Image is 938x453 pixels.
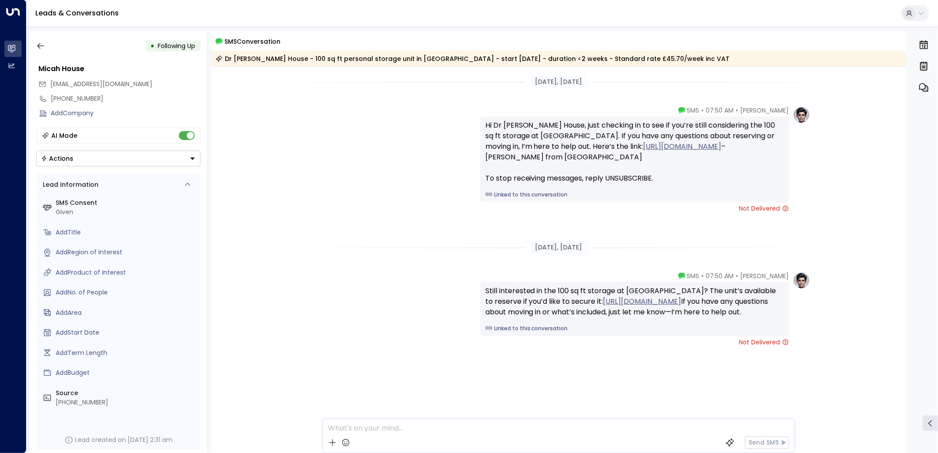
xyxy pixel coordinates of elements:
div: AddTerm Length [56,348,197,358]
div: Button group with a nested menu [36,151,200,166]
a: [URL][DOMAIN_NAME] [603,296,681,307]
div: Lead created on [DATE] 2:31 am [76,435,173,445]
span: • [702,106,704,115]
div: [PHONE_NUMBER] [56,398,197,407]
span: • [702,272,704,280]
span: Not Delivered [739,338,789,347]
div: AddTitle [56,228,197,237]
div: AddProduct of Interest [56,268,197,277]
div: • [151,38,155,54]
span: SMS [687,106,700,115]
span: SMS [687,272,700,280]
img: profile-logo.png [793,106,810,124]
div: Given [56,208,197,217]
span: [PERSON_NAME] [741,106,789,115]
div: Lead Information [40,180,99,189]
a: [URL][DOMAIN_NAME] [643,141,722,152]
span: Not Delivered [739,204,789,213]
span: • [736,272,738,280]
div: Dr [PERSON_NAME] House - 100 sq ft personal storage unit in [GEOGRAPHIC_DATA] - start [DATE] - du... [216,54,730,63]
span: 07:50 AM [706,272,734,280]
span: [PERSON_NAME] [741,272,789,280]
label: SMS Consent [56,198,197,208]
span: SMS Conversation [225,36,281,46]
label: Source [56,389,197,398]
img: profile-logo.png [793,272,810,289]
div: AddNo. of People [56,288,197,297]
div: [DATE], [DATE] [531,75,586,88]
span: 07:50 AM [706,106,734,115]
div: Still interested in the 100 sq ft storage at [GEOGRAPHIC_DATA]? The unit’s available to reserve i... [485,286,784,317]
div: Actions [41,155,74,162]
div: AddCompany [51,109,200,118]
div: AddStart Date [56,328,197,337]
div: AddBudget [56,368,197,377]
span: • [736,106,738,115]
div: [DATE], [DATE] [531,241,586,254]
div: AddRegion of Interest [56,248,197,257]
a: Leads & Conversations [35,8,119,18]
div: Micah House [39,64,200,74]
button: Actions [36,151,200,166]
div: AI Mode [52,131,78,140]
div: AddArea [56,308,197,317]
div: Hi Dr [PERSON_NAME] House, just checking in to see if you’re still considering the 100 sq ft stor... [485,120,784,184]
a: Linked to this conversation [485,325,784,332]
div: [PHONE_NUMBER] [51,94,200,103]
span: Following Up [158,42,196,50]
a: Linked to this conversation [485,191,784,199]
span: [EMAIL_ADDRESS][DOMAIN_NAME] [51,79,153,88]
span: hovyvaguho@gmail.com [51,79,153,89]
